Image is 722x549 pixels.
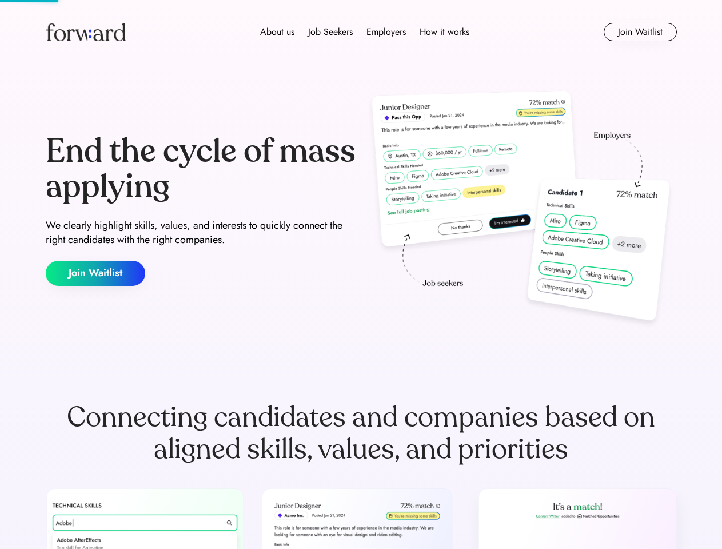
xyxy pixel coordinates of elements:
div: Job Seekers [308,25,353,39]
div: We clearly highlight skills, values, and interests to quickly connect the right candidates with t... [46,218,357,247]
div: About us [260,25,294,39]
button: Join Waitlist [604,23,677,41]
img: hero-image.png [366,87,677,333]
div: Connecting candidates and companies based on aligned skills, values, and priorities [46,401,677,466]
div: Employers [366,25,406,39]
div: End the cycle of mass applying [46,134,357,204]
div: How it works [420,25,469,39]
button: Join Waitlist [46,261,145,286]
img: Forward logo [46,23,126,41]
